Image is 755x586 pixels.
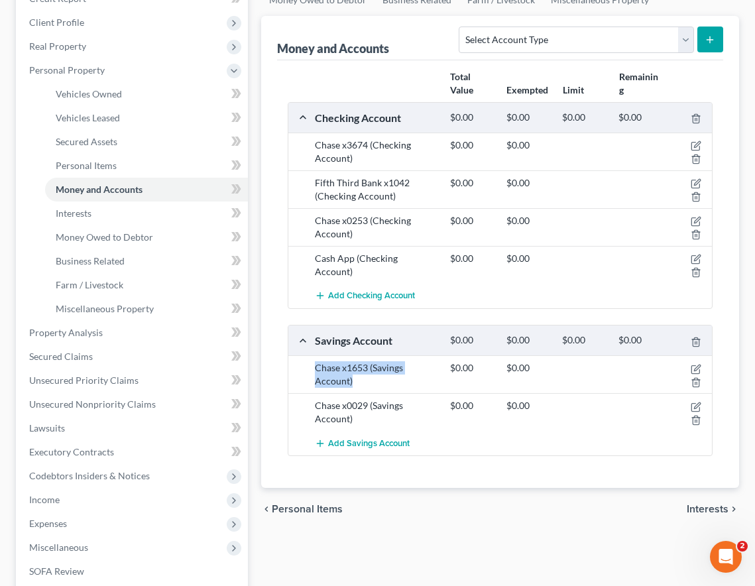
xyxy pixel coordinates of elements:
span: Add Savings Account [328,438,410,449]
iframe: Intercom live chat [710,541,742,573]
a: Unsecured Nonpriority Claims [19,392,248,416]
span: Add Checking Account [328,291,415,302]
strong: Limit [563,84,584,95]
span: Business Related [56,255,125,266]
span: Personal Items [272,504,343,514]
span: Personal Property [29,64,105,76]
div: $0.00 [443,176,500,190]
span: Money Owed to Debtor [56,231,153,243]
strong: Remaining [619,71,658,95]
div: $0.00 [443,139,500,152]
span: Real Property [29,40,86,52]
div: $0.00 [500,252,556,265]
a: Unsecured Priority Claims [19,369,248,392]
a: Executory Contracts [19,440,248,464]
a: Business Related [45,249,248,273]
div: Cash App (Checking Account) [308,252,443,278]
a: Miscellaneous Property [45,297,248,321]
a: SOFA Review [19,559,248,583]
a: Money Owed to Debtor [45,225,248,249]
i: chevron_right [728,504,739,514]
span: Property Analysis [29,327,103,338]
div: $0.00 [500,214,556,227]
div: Money and Accounts [277,40,389,56]
div: $0.00 [612,334,668,347]
span: Unsecured Nonpriority Claims [29,398,156,410]
a: Money and Accounts [45,178,248,202]
a: Property Analysis [19,321,248,345]
div: Chase x3674 (Checking Account) [308,139,443,165]
div: $0.00 [443,111,500,124]
span: Personal Items [56,160,117,171]
div: $0.00 [612,111,668,124]
span: Interests [56,207,91,219]
span: SOFA Review [29,565,84,577]
a: Vehicles Leased [45,106,248,130]
span: Executory Contracts [29,446,114,457]
button: chevron_left Personal Items [261,504,343,514]
div: $0.00 [443,252,500,265]
span: Miscellaneous [29,542,88,553]
div: Checking Account [308,111,443,125]
div: $0.00 [443,361,500,375]
div: $0.00 [500,334,556,347]
div: Chase x1653 (Savings Account) [308,361,443,388]
a: Vehicles Owned [45,82,248,106]
div: $0.00 [555,111,612,124]
a: Secured Claims [19,345,248,369]
div: Chase x0029 (Savings Account) [308,399,443,426]
div: $0.00 [500,361,556,375]
div: $0.00 [500,176,556,190]
button: Add Checking Account [315,284,415,308]
div: $0.00 [500,139,556,152]
span: Farm / Livestock [56,279,123,290]
a: Farm / Livestock [45,273,248,297]
span: Interests [687,504,728,514]
a: Lawsuits [19,416,248,440]
div: $0.00 [443,334,500,347]
span: Expenses [29,518,67,529]
button: Add Savings Account [315,431,410,455]
span: Vehicles Owned [56,88,122,99]
i: chevron_left [261,504,272,514]
span: Client Profile [29,17,84,28]
button: Interests chevron_right [687,504,739,514]
span: Money and Accounts [56,184,143,195]
strong: Exempted [506,84,548,95]
div: Fifth Third Bank x1042 (Checking Account) [308,176,443,203]
div: $0.00 [443,399,500,412]
strong: Total Value [450,71,473,95]
div: Savings Account [308,333,443,347]
span: Miscellaneous Property [56,303,154,314]
span: Secured Claims [29,351,93,362]
span: 2 [737,541,748,552]
div: Chase x0253 (Checking Account) [308,214,443,241]
div: $0.00 [555,334,612,347]
span: Codebtors Insiders & Notices [29,470,150,481]
span: Income [29,494,60,505]
a: Personal Items [45,154,248,178]
div: $0.00 [500,111,556,124]
a: Interests [45,202,248,225]
div: $0.00 [443,214,500,227]
span: Vehicles Leased [56,112,120,123]
span: Unsecured Priority Claims [29,375,139,386]
div: $0.00 [500,399,556,412]
a: Secured Assets [45,130,248,154]
span: Secured Assets [56,136,117,147]
span: Lawsuits [29,422,65,434]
